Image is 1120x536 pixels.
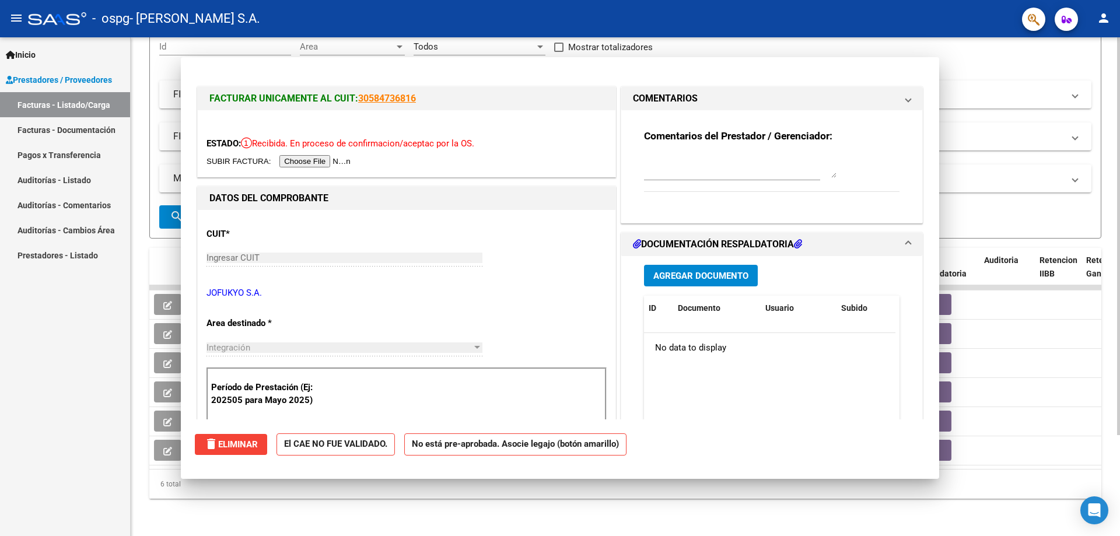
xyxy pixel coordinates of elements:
[765,303,794,313] span: Usuario
[836,296,895,321] datatable-header-cell: Subido
[204,439,258,450] span: Eliminar
[414,41,438,52] span: Todos
[195,434,267,455] button: Eliminar
[621,256,922,498] div: DOCUMENTACIÓN RESPALDATORIA
[92,6,129,31] span: - ospg
[621,110,922,223] div: COMENTARIOS
[300,41,394,52] span: Area
[644,333,895,362] div: No data to display
[149,470,1101,499] div: 6 total
[206,138,241,149] span: ESTADO:
[761,296,836,321] datatable-header-cell: Usuario
[206,317,327,330] p: Area destinado *
[644,130,832,142] strong: Comentarios del Prestador / Gerenciador:
[9,11,23,25] mat-icon: menu
[358,93,416,104] a: 30584736816
[895,296,953,321] datatable-header-cell: Acción
[206,286,607,300] p: JOFUKYO S.A.
[276,433,395,456] strong: El CAE NO FUE VALIDADO.
[633,237,802,251] h1: DOCUMENTACIÓN RESPALDATORIA
[170,212,285,222] span: Buscar Comprobante
[6,48,36,61] span: Inicio
[204,437,218,451] mat-icon: delete
[644,296,673,321] datatable-header-cell: ID
[909,248,979,299] datatable-header-cell: Doc Respaldatoria
[404,433,626,456] strong: No está pre-aprobada. Asocie legajo (botón amarillo)
[170,209,184,223] mat-icon: search
[211,381,328,407] p: Período de Prestación (Ej: 202505 para Mayo 2025)
[173,130,1063,143] mat-panel-title: FILTROS DE INTEGRACION
[673,296,761,321] datatable-header-cell: Documento
[173,172,1063,185] mat-panel-title: MAS FILTROS
[568,40,653,54] span: Mostrar totalizadores
[1039,255,1077,278] span: Retencion IIBB
[1097,11,1111,25] mat-icon: person
[653,271,748,281] span: Agregar Documento
[1080,496,1108,524] div: Open Intercom Messenger
[644,265,758,286] button: Agregar Documento
[678,303,720,313] span: Documento
[621,87,922,110] mat-expansion-panel-header: COMENTARIOS
[979,248,1035,299] datatable-header-cell: Auditoria
[206,227,327,241] p: CUIT
[209,93,358,104] span: FACTURAR UNICAMENTE AL CUIT:
[1035,248,1081,299] datatable-header-cell: Retencion IIBB
[206,342,250,353] span: Integración
[209,192,328,204] strong: DATOS DEL COMPROBANTE
[621,233,922,256] mat-expansion-panel-header: DOCUMENTACIÓN RESPALDATORIA
[129,6,260,31] span: - [PERSON_NAME] S.A.
[649,303,656,313] span: ID
[841,303,867,313] span: Subido
[984,255,1019,265] span: Auditoria
[633,92,698,106] h1: COMENTARIOS
[173,88,1063,101] mat-panel-title: FILTROS DEL COMPROBANTE
[241,138,474,149] span: Recibida. En proceso de confirmacion/aceptac por la OS.
[6,73,112,86] span: Prestadores / Proveedores
[914,255,967,278] span: Doc Respaldatoria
